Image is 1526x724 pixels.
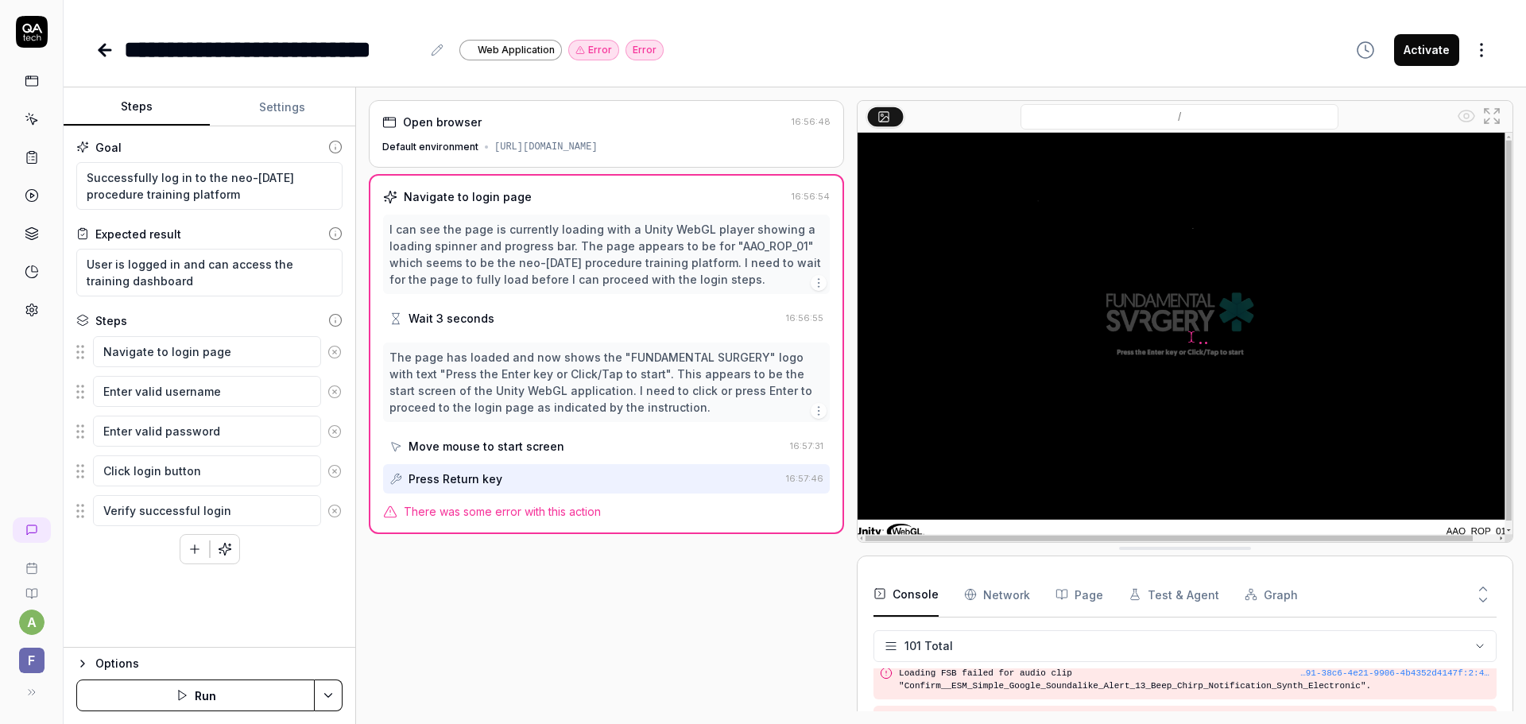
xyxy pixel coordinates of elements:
[389,221,823,288] div: I can see the page is currently loading with a Unity WebGL player showing a loading spinner and p...
[389,349,823,416] div: The page has loaded and now shows the "FUNDAMENTAL SURGERY" logo with text "Press the Enter key o...
[64,88,210,126] button: Steps
[1394,34,1459,66] button: Activate
[790,440,823,451] time: 16:57:31
[1299,667,1490,680] div: …91-38c6-4e21-9906-4b4352d4147f : 2 : 49498
[76,494,343,528] div: Suggestions
[383,432,830,461] button: Move mouse to start screen16:57:31
[786,312,823,323] time: 16:56:55
[786,473,823,484] time: 16:57:46
[76,455,343,488] div: Suggestions
[95,654,343,673] div: Options
[19,610,45,635] button: a
[76,679,315,711] button: Run
[1245,572,1298,617] button: Graph
[873,572,939,617] button: Console
[494,140,598,154] div: [URL][DOMAIN_NAME]
[403,114,482,130] div: Open browser
[321,376,348,408] button: Remove step
[409,438,564,455] div: Move mouse to start screen
[6,549,56,575] a: Book a call with us
[383,464,830,494] button: Press Return key16:57:46
[404,503,601,520] span: There was some error with this action
[1454,103,1479,129] button: Show all interative elements
[409,470,502,487] div: Press Return key
[1055,572,1103,617] button: Page
[459,39,562,60] a: Web Application
[13,517,51,543] a: New conversation
[321,495,348,527] button: Remove step
[792,191,830,202] time: 16:56:54
[568,40,619,60] button: Error
[1299,667,1490,680] button: …91-38c6-4e21-9906-4b4352d4147f:2:49498
[321,455,348,487] button: Remove step
[409,310,494,327] div: Wait 3 seconds
[1129,572,1219,617] button: Test & Agent
[626,40,664,60] div: Error
[6,575,56,600] a: Documentation
[478,43,555,57] span: Web Application
[321,336,348,368] button: Remove step
[858,133,1512,542] img: Screenshot
[6,635,56,676] button: F
[76,375,343,408] div: Suggestions
[19,648,45,673] span: F
[321,416,348,447] button: Remove step
[964,572,1030,617] button: Network
[382,140,478,154] div: Default environment
[1346,34,1385,66] button: View version history
[1479,103,1505,129] button: Open in full screen
[95,226,181,242] div: Expected result
[76,415,343,448] div: Suggestions
[95,312,127,329] div: Steps
[95,139,122,156] div: Goal
[76,654,343,673] button: Options
[899,667,1490,693] pre: Loading FSB failed for audio clip "Confirm__ESM_Simple_Google_Soundalike_Alert_13_Beep_Chirp_Noti...
[404,188,532,205] div: Navigate to login page
[792,116,831,127] time: 16:56:48
[76,335,343,369] div: Suggestions
[383,304,830,333] button: Wait 3 seconds16:56:55
[210,88,356,126] button: Settings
